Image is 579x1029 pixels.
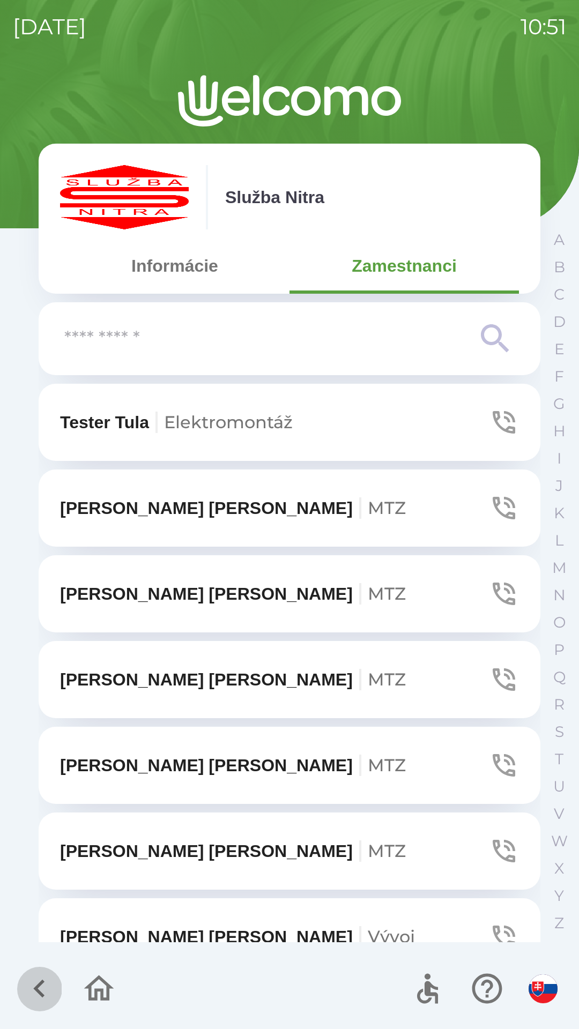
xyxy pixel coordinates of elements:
p: [PERSON_NAME] [PERSON_NAME] [60,752,406,778]
img: Logo [39,75,540,126]
button: [PERSON_NAME] [PERSON_NAME]MTZ [39,469,540,547]
img: c55f63fc-e714-4e15-be12-dfeb3df5ea30.png [60,165,189,229]
button: Zamestnanci [289,247,519,285]
img: sk flag [529,974,558,1003]
span: MTZ [368,669,406,690]
p: [PERSON_NAME] [PERSON_NAME] [60,838,406,864]
button: [PERSON_NAME] [PERSON_NAME]MTZ [39,555,540,632]
p: 10:51 [521,11,566,43]
span: Elektromontáž [164,412,293,433]
p: [PERSON_NAME] [PERSON_NAME] [60,495,406,521]
p: [PERSON_NAME] [PERSON_NAME] [60,667,406,692]
button: [PERSON_NAME] [PERSON_NAME]MTZ [39,641,540,718]
p: Tester Tula [60,409,293,435]
p: [PERSON_NAME] [PERSON_NAME] [60,581,406,607]
span: MTZ [368,497,406,518]
button: Informácie [60,247,289,285]
button: [PERSON_NAME] [PERSON_NAME]MTZ [39,812,540,890]
button: [PERSON_NAME] [PERSON_NAME]Vývoj [39,898,540,975]
button: Tester TulaElektromontáž [39,384,540,461]
span: MTZ [368,840,406,861]
span: Vývoj [368,926,415,947]
p: Služba Nitra [225,184,324,210]
button: [PERSON_NAME] [PERSON_NAME]MTZ [39,727,540,804]
p: [DATE] [13,11,86,43]
p: [PERSON_NAME] [PERSON_NAME] [60,924,415,950]
span: MTZ [368,755,406,776]
span: MTZ [368,583,406,604]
